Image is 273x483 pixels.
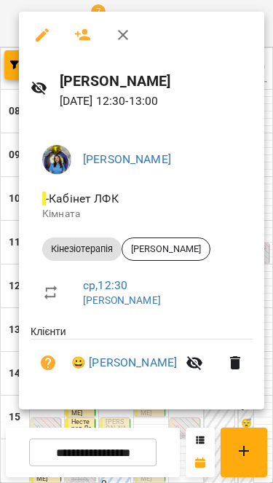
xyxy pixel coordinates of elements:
ul: Клієнти [31,324,253,392]
span: Кінезіотерапія [42,243,122,256]
p: [DATE] 12:30 - 13:00 [60,93,253,110]
a: [PERSON_NAME] [83,294,161,306]
span: [PERSON_NAME] [122,243,210,256]
p: Кімната [42,207,241,221]
img: d1dec607e7f372b62d1bb04098aa4c64.jpeg [42,145,71,174]
button: Візит ще не сплачено. Додати оплату? [31,345,66,380]
div: [PERSON_NAME] [122,237,210,261]
span: - Кабінет ЛФК [42,192,122,205]
h6: [PERSON_NAME] [60,70,253,93]
a: ср , 12:30 [83,278,127,292]
a: 😀 [PERSON_NAME] [71,354,177,372]
a: [PERSON_NAME] [83,152,171,166]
